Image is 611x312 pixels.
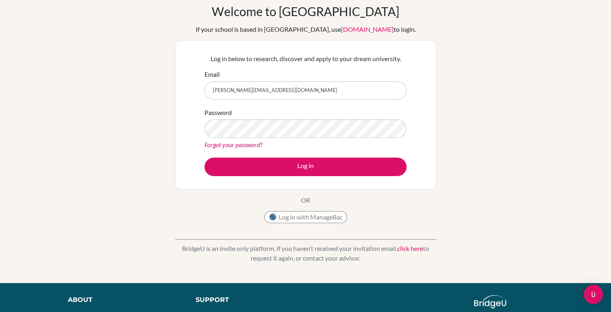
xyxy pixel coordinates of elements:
[584,285,603,304] div: Open Intercom Messenger
[212,4,399,18] h1: Welcome to [GEOGRAPHIC_DATA]
[341,25,394,33] a: [DOMAIN_NAME]
[474,295,507,308] img: logo_white@2x-f4f0deed5e89b7ecb1c2cc34c3e3d731f90f0f143d5ea2071677605dd97b5244.png
[397,244,423,252] a: click here
[204,141,262,148] a: Forgot your password?
[264,211,347,223] button: Log in with ManageBac
[196,25,416,34] div: If your school is based in [GEOGRAPHIC_DATA], use to login.
[204,158,407,176] button: Log in
[204,70,220,79] label: Email
[301,195,310,205] p: OR
[68,295,178,305] div: About
[204,108,232,117] label: Password
[175,244,436,263] p: BridgeU is an invite only platform. If you haven’t received your invitation email, to request it ...
[204,54,407,64] p: Log in below to research, discover and apply to your dream university.
[196,295,297,305] div: Support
